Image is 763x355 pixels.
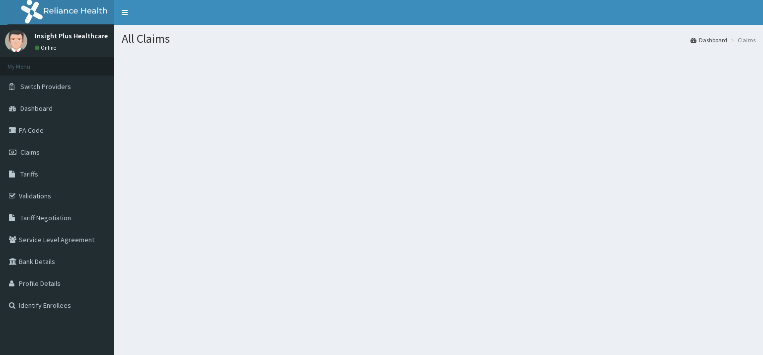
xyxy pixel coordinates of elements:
[20,148,40,157] span: Claims
[20,170,38,178] span: Tariffs
[35,44,59,51] a: Online
[690,36,727,44] a: Dashboard
[20,213,71,222] span: Tariff Negotiation
[35,32,108,39] p: Insight Plus Healthcare
[20,104,53,113] span: Dashboard
[122,32,756,45] h1: All Claims
[20,82,71,91] span: Switch Providers
[728,36,756,44] li: Claims
[5,30,27,52] img: User Image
